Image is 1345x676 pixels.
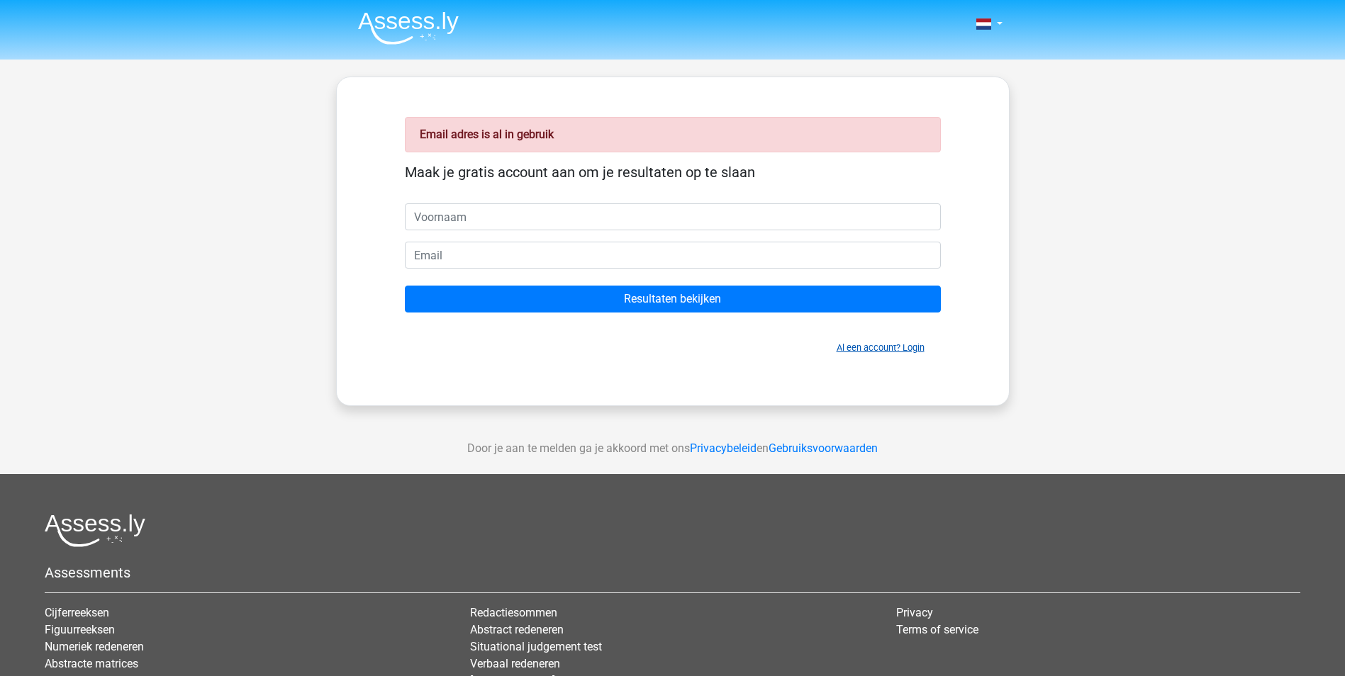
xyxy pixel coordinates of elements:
a: Terms of service [896,623,978,636]
h5: Maak je gratis account aan om je resultaten op te slaan [405,164,941,181]
a: Situational judgement test [470,640,602,653]
img: Assessly [358,11,459,45]
input: Email [405,242,941,269]
a: Abstracte matrices [45,657,138,670]
a: Privacybeleid [690,441,757,455]
img: Assessly logo [45,514,145,547]
a: Abstract redeneren [470,623,564,636]
input: Voornaam [405,203,941,230]
a: Redactiesommen [470,606,557,619]
a: Al een account? Login [837,342,925,353]
a: Verbaal redeneren [470,657,560,670]
input: Resultaten bekijken [405,286,941,312]
a: Figuurreeksen [45,623,115,636]
strong: Email adres is al in gebruik [420,128,554,141]
a: Privacy [896,606,933,619]
h5: Assessments [45,564,1300,581]
a: Cijferreeksen [45,606,109,619]
a: Gebruiksvoorwaarden [769,441,878,455]
a: Numeriek redeneren [45,640,144,653]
